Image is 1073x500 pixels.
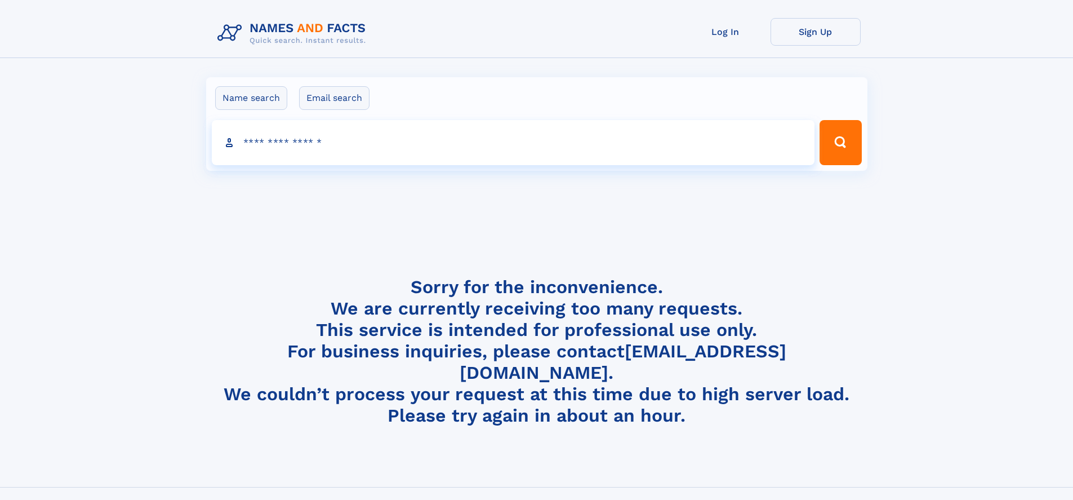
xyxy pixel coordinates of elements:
[680,18,771,46] a: Log In
[820,120,861,165] button: Search Button
[213,276,861,427] h4: Sorry for the inconvenience. We are currently receiving too many requests. This service is intend...
[213,18,375,48] img: Logo Names and Facts
[212,120,815,165] input: search input
[215,86,287,110] label: Name search
[299,86,369,110] label: Email search
[771,18,861,46] a: Sign Up
[460,340,786,383] a: [EMAIL_ADDRESS][DOMAIN_NAME]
